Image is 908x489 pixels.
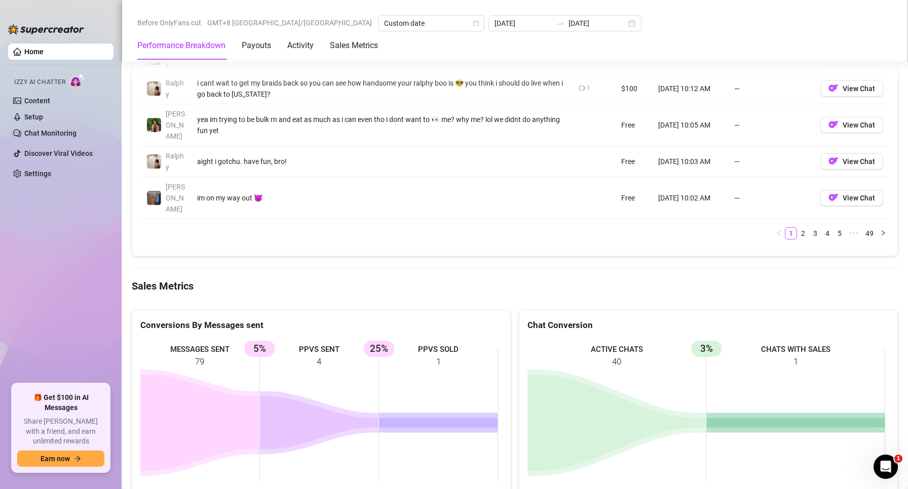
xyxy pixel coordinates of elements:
[473,20,479,26] span: calendar
[17,393,104,413] span: 🎁 Get $100 in AI Messages
[828,192,839,202] img: OF
[24,149,93,157] a: Discover Viral Videos
[728,104,814,146] td: —
[820,123,883,131] a: OFView Chat
[242,39,271,52] div: Payouts
[24,48,44,56] a: Home
[652,177,728,219] td: [DATE] 10:02 AM
[147,81,161,96] img: Ralphy
[287,39,314,52] div: Activity
[330,39,378,52] div: Sales Metrics
[820,153,883,170] button: OFView Chat
[556,19,564,27] span: swap-right
[797,227,809,239] li: 2
[14,77,65,87] span: Izzy AI Chatter
[579,85,585,91] span: video-camera
[828,119,839,130] img: OF
[877,227,889,239] button: right
[820,56,883,64] a: OFView Chat
[843,121,875,129] span: View Chat
[880,230,886,236] span: right
[652,146,728,177] td: [DATE] 10:03 AM
[834,227,846,239] li: 5
[8,24,84,34] img: logo-BBDzfeDw.svg
[197,192,567,203] div: im on my way out 😈
[820,196,883,204] a: OFView Chat
[17,417,104,446] span: Share [PERSON_NAME] with a friend, and earn unlimited rewards
[820,117,883,133] button: OFView Chat
[652,104,728,146] td: [DATE] 10:05 AM
[615,73,652,104] td: $100
[822,228,833,239] a: 4
[785,227,797,239] li: 1
[820,159,883,168] a: OFView Chat
[862,227,877,239] li: 49
[166,152,184,171] span: Ralphy
[147,154,161,169] img: Ralphy
[166,183,185,213] span: [PERSON_NAME]
[24,113,43,121] a: Setup
[615,146,652,177] td: Free
[773,227,785,239] button: left
[197,77,567,100] div: i cant wait to get my braids back so you can see how handsome your ralphy boo is 😎 you think i sh...
[615,104,652,146] td: Free
[166,79,184,98] span: Ralphy
[862,228,877,239] a: 49
[843,194,875,202] span: View Chat
[773,227,785,239] li: Previous Page
[776,230,782,236] span: left
[495,18,552,29] input: Start date
[556,19,564,27] span: to
[820,80,883,97] button: OFView Chat
[728,73,814,104] td: —
[820,190,883,206] button: OFView Chat
[197,156,567,167] div: aight i gotchu. have fun, bro!
[587,84,590,93] div: 1
[166,48,184,67] span: Ralphy
[569,18,626,29] input: End date
[74,455,81,462] span: arrow-right
[846,227,862,239] span: •••
[809,227,821,239] li: 3
[69,73,85,88] img: AI Chatter
[17,451,104,467] button: Earn nowarrow-right
[843,157,875,166] span: View Chat
[846,227,862,239] li: Next 5 Pages
[785,228,797,239] a: 1
[810,228,821,239] a: 3
[137,15,201,30] span: Before OnlyFans cut
[24,129,77,137] a: Chat Monitoring
[828,83,839,93] img: OF
[728,146,814,177] td: —
[527,318,889,332] div: Chat Conversion
[843,85,875,93] span: View Chat
[728,177,814,219] td: —
[197,114,567,136] div: yea im trying to be bulk rn and eat as much as i can even tho i dont want to 👀 me? why me? lol we...
[652,73,728,104] td: [DATE] 10:12 AM
[41,455,70,463] span: Earn now
[798,228,809,239] a: 2
[615,177,652,219] td: Free
[834,228,845,239] a: 5
[894,455,902,463] span: 1
[140,318,502,332] div: Conversions By Messages sent
[137,39,225,52] div: Performance Breakdown
[166,110,185,140] span: [PERSON_NAME]
[207,15,372,30] span: GMT+8 [GEOGRAPHIC_DATA]/[GEOGRAPHIC_DATA]
[147,191,161,205] img: Wayne
[384,16,478,31] span: Custom date
[24,170,51,178] a: Settings
[147,118,161,132] img: Nathaniel
[877,227,889,239] li: Next Page
[820,87,883,95] a: OFView Chat
[821,227,834,239] li: 4
[828,156,839,166] img: OF
[874,455,898,479] iframe: Intercom live chat
[24,97,50,105] a: Content
[132,279,898,293] h4: Sales Metrics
